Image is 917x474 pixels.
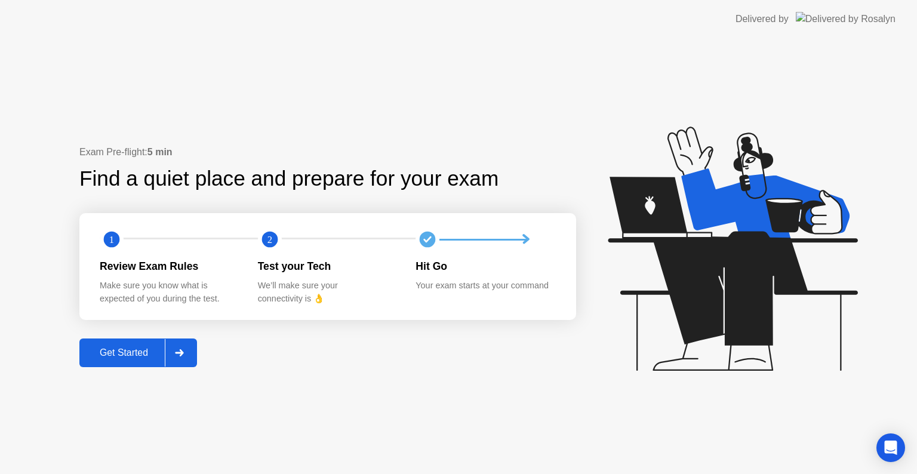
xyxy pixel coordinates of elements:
[258,279,397,305] div: We’ll make sure your connectivity is 👌
[267,234,272,245] text: 2
[100,258,239,274] div: Review Exam Rules
[876,433,905,462] div: Open Intercom Messenger
[147,147,173,157] b: 5 min
[83,347,165,358] div: Get Started
[258,258,397,274] div: Test your Tech
[100,279,239,305] div: Make sure you know what is expected of you during the test.
[416,279,555,293] div: Your exam starts at your command
[79,145,576,159] div: Exam Pre-flight:
[416,258,555,274] div: Hit Go
[736,12,789,26] div: Delivered by
[79,163,500,195] div: Find a quiet place and prepare for your exam
[796,12,896,26] img: Delivered by Rosalyn
[109,234,114,245] text: 1
[79,338,197,367] button: Get Started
